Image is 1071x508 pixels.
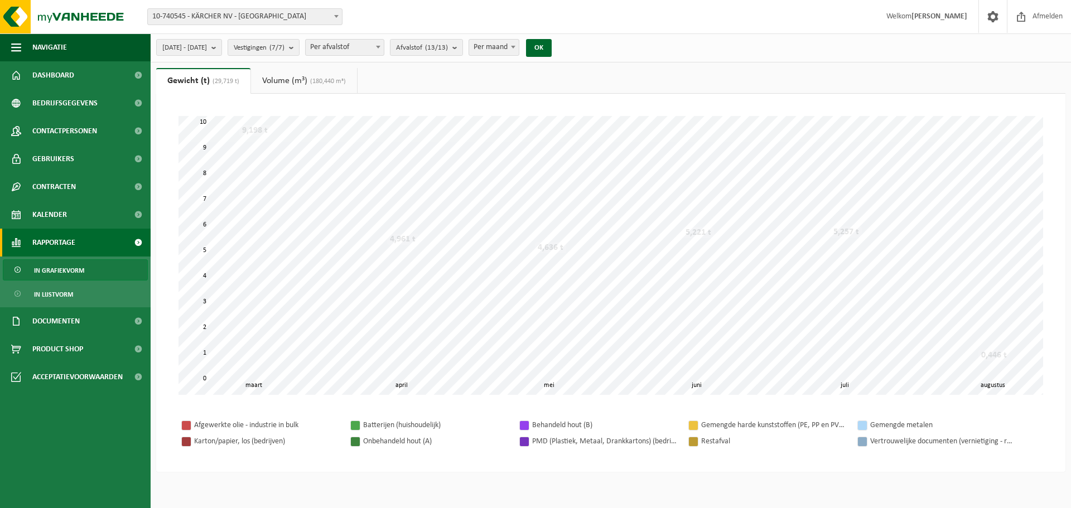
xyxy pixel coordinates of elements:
[194,434,339,448] div: Karton/papier, los (bedrijven)
[32,61,74,89] span: Dashboard
[831,226,862,238] div: 5,257 t
[532,434,677,448] div: PMD (Plastiek, Metaal, Drankkartons) (bedrijven)
[425,44,448,51] count: (13/13)
[194,418,339,432] div: Afgewerkte olie - industrie in bulk
[532,418,677,432] div: Behandeld hout (B)
[526,39,552,57] button: OK
[32,307,80,335] span: Documenten
[390,39,463,56] button: Afvalstof(13/13)
[701,418,846,432] div: Gemengde harde kunststoffen (PE, PP en PVC), recycleerbaar (industrieel)
[228,39,300,56] button: Vestigingen(7/7)
[156,39,222,56] button: [DATE] - [DATE]
[32,33,67,61] span: Navigatie
[363,434,508,448] div: Onbehandeld hout (A)
[3,259,148,280] a: In grafiekvorm
[363,418,508,432] div: Batterijen (huishoudelijk)
[34,284,73,305] span: In lijstvorm
[307,78,346,85] span: (180,440 m³)
[469,40,519,55] span: Per maand
[305,39,384,56] span: Per afvalstof
[870,418,1015,432] div: Gemengde metalen
[32,201,67,229] span: Kalender
[210,78,239,85] span: (29,719 t)
[32,89,98,117] span: Bedrijfsgegevens
[32,229,75,257] span: Rapportage
[34,260,84,281] span: In grafiekvorm
[162,40,207,56] span: [DATE] - [DATE]
[306,40,384,55] span: Per afvalstof
[234,40,284,56] span: Vestigingen
[701,434,846,448] div: Restafval
[535,242,566,253] div: 4,636 t
[387,234,418,245] div: 4,961 t
[396,40,448,56] span: Afvalstof
[251,68,357,94] a: Volume (m³)
[870,434,1015,448] div: Vertrouwelijke documenten (vernietiging - recyclage)
[32,117,97,145] span: Contactpersonen
[32,173,76,201] span: Contracten
[239,125,271,136] div: 9,198 t
[269,44,284,51] count: (7/7)
[3,283,148,304] a: In lijstvorm
[911,12,967,21] strong: [PERSON_NAME]
[683,227,714,238] div: 5,221 t
[978,350,1010,361] div: 0,446 t
[469,39,519,56] span: Per maand
[156,68,250,94] a: Gewicht (t)
[32,145,74,173] span: Gebruikers
[32,363,123,391] span: Acceptatievoorwaarden
[147,8,342,25] span: 10-740545 - KÄRCHER NV - WILRIJK
[148,9,342,25] span: 10-740545 - KÄRCHER NV - WILRIJK
[32,335,83,363] span: Product Shop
